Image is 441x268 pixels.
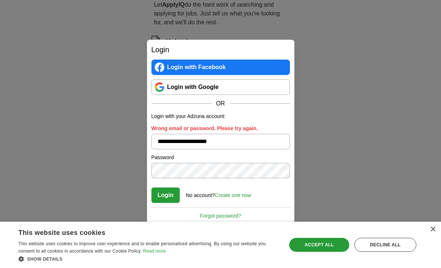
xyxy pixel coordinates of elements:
label: Password [151,154,290,161]
div: Decline all [354,238,416,252]
h2: Login [151,44,290,55]
span: Show details [27,257,63,262]
label: Wrong email or password. Please try again. [151,125,290,132]
span: This website uses cookies to improve user experience and to enable personalised advertising. By u... [18,241,266,254]
button: Login [151,187,180,203]
div: Close [430,227,435,232]
div: Show details [18,255,279,262]
a: Create one now [215,192,251,198]
div: Accept all [289,238,349,252]
a: Login with Facebook [151,60,290,75]
div: This website uses cookies [18,226,260,237]
span: OR [212,99,230,108]
a: Read more, opens a new window [143,249,166,254]
p: Login with your Adzuna account: [151,112,290,120]
a: Login with Google [151,79,290,95]
div: No account? [186,187,251,199]
a: Forgot password? [151,207,290,220]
